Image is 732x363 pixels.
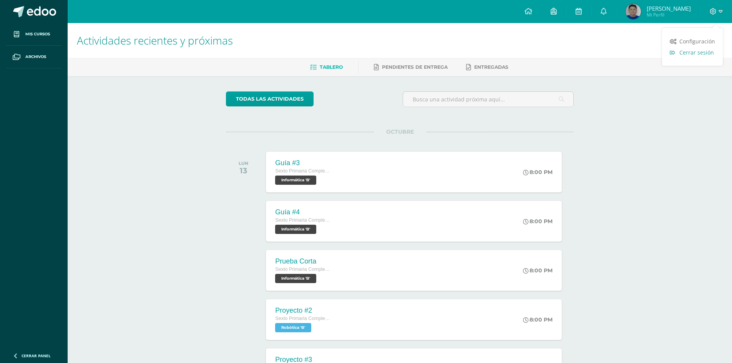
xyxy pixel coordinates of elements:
[662,47,723,58] a: Cerrar sesión
[239,161,248,166] div: LUN
[374,128,426,135] span: OCTUBRE
[275,168,333,174] span: Sexto Primaria Complementaria
[310,61,343,73] a: Tablero
[474,64,508,70] span: Entregadas
[25,31,50,37] span: Mis cursos
[275,225,316,234] span: Informática 'B'
[226,91,314,106] a: todas las Actividades
[275,316,333,321] span: Sexto Primaria Complementaria
[523,169,553,176] div: 8:00 PM
[679,38,715,45] span: Configuración
[275,176,316,185] span: Informática 'B'
[523,267,553,274] div: 8:00 PM
[22,353,51,358] span: Cerrar panel
[77,33,233,48] span: Actividades recientes y próximas
[647,5,691,12] span: [PERSON_NAME]
[275,274,316,283] span: Informática 'B'
[275,257,333,265] div: Prueba Corta
[275,267,333,272] span: Sexto Primaria Complementaria
[275,307,333,315] div: Proyecto #2
[466,61,508,73] a: Entregadas
[662,36,723,47] a: Configuración
[679,49,714,56] span: Cerrar sesión
[320,64,343,70] span: Tablero
[626,4,641,19] img: 57a48d8702f892de463ac40911e205c9.png
[275,217,333,223] span: Sexto Primaria Complementaria
[25,54,46,60] span: Archivos
[275,323,311,332] span: Robótica 'B'
[239,166,248,175] div: 13
[403,92,573,107] input: Busca una actividad próxima aquí...
[374,61,448,73] a: Pendientes de entrega
[6,23,61,46] a: Mis cursos
[523,316,553,323] div: 8:00 PM
[382,64,448,70] span: Pendientes de entrega
[647,12,691,18] span: Mi Perfil
[6,46,61,68] a: Archivos
[275,208,333,216] div: Guía #4
[275,159,333,167] div: Guía #3
[523,218,553,225] div: 8:00 PM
